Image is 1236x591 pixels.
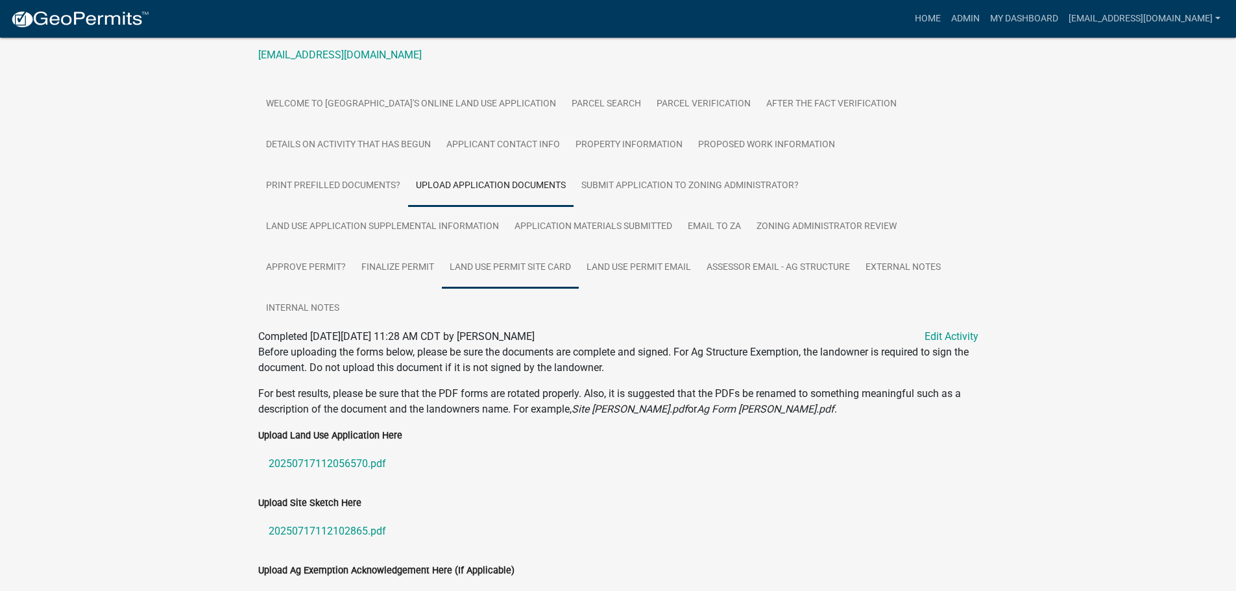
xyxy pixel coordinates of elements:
a: Admin [946,6,985,31]
label: Upload Site Sketch Here [258,499,361,508]
a: Zoning Administrator Review [749,206,904,248]
a: Applicant Contact Info [439,125,568,166]
a: Land Use Application Supplemental Information [258,206,507,248]
a: Welcome to [GEOGRAPHIC_DATA]'s Online Land Use Application [258,84,564,125]
a: Land Use Permit Email [579,247,699,289]
a: Internal Notes [258,288,347,330]
a: Finalize Permit [354,247,442,289]
a: Parcel search [564,84,649,125]
a: Application Materials Submitted [507,206,680,248]
a: My Dashboard [985,6,1063,31]
a: Approve Permit? [258,247,354,289]
span: Completed [DATE][DATE] 11:28 AM CDT by [PERSON_NAME] [258,330,535,343]
a: Edit Activity [925,329,978,344]
a: Property Information [568,125,690,166]
i: Site [PERSON_NAME].pdf [572,403,688,415]
a: 20250717112056570.pdf [258,448,978,479]
a: Upload Application Documents [408,165,574,207]
p: For best results, please be sure that the PDF forms are rotated properly. Also, it is suggested t... [258,386,978,417]
a: Land Use Permit Site Card [442,247,579,289]
a: Print Prefilled Documents? [258,165,408,207]
a: Details on Activity that has begun [258,125,439,166]
a: Assessor Email - Ag Structure [699,247,858,289]
a: External Notes [858,247,949,289]
a: 20250717112102865.pdf [258,516,978,547]
a: Email to ZA [680,206,749,248]
a: Parcel Verification [649,84,758,125]
label: Upload Ag Exemption Acknowledgement Here (If Applicable) [258,566,515,575]
i: Ag Form [PERSON_NAME].pdf [697,403,834,415]
a: Proposed Work Information [690,125,843,166]
a: Submit Application to Zoning Administrator? [574,165,806,207]
label: Upload Land Use Application Here [258,431,402,440]
p: Before uploading the forms below, please be sure the documents are complete and signed. For Ag St... [258,344,978,376]
a: After the Fact Verification [758,84,904,125]
a: [EMAIL_ADDRESS][DOMAIN_NAME] [258,49,422,61]
a: Home [910,6,946,31]
a: [EMAIL_ADDRESS][DOMAIN_NAME] [1063,6,1226,31]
